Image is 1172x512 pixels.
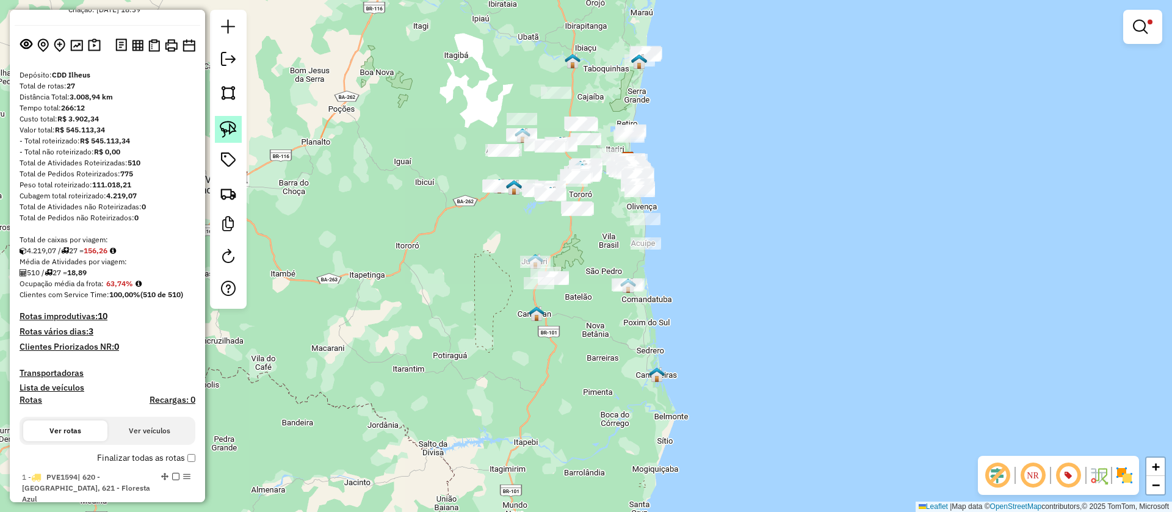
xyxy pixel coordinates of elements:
[20,247,27,254] i: Cubagem total roteirizado
[20,179,195,190] div: Peso total roteirizado:
[140,290,183,299] strong: (510 de 510)
[220,121,237,138] img: Selecionar atividades - laço
[45,269,52,276] i: Total de rotas
[20,168,195,179] div: Total de Pedidos Roteirizados:
[1018,461,1047,490] span: Ocultar NR
[20,342,195,352] h4: Clientes Priorizados NR:
[20,103,195,114] div: Tempo total:
[128,158,140,167] strong: 510
[67,81,75,90] strong: 27
[649,367,665,383] img: Simulação P.A Canasvieira
[98,311,107,322] strong: 10
[527,253,543,269] img: PA - Jussari
[620,151,636,167] img: FAD CDD Ilheus
[919,502,948,511] a: Leaflet
[51,36,68,55] button: Adicionar Atividades
[529,306,544,322] img: PA Camacan
[150,395,195,405] h4: Recargas: 0
[120,169,133,178] strong: 775
[20,234,195,245] div: Total de caixas por viagem:
[136,280,142,287] em: Média calculada utilizando a maior ocupação (%Peso ou %Cubagem) de cada rota da sessão. Rotas cro...
[180,37,198,54] button: Disponibilidade de veículos
[134,213,139,222] strong: 0
[18,35,35,55] button: Exibir sessão original
[172,473,179,480] em: Finalizar rota
[109,290,140,299] strong: 100,00%
[20,201,195,212] div: Total de Atividades não Roteirizadas:
[620,278,636,294] img: PA - Una
[146,37,162,54] button: Visualizar Romaneio
[215,180,242,207] a: Criar rota
[1128,15,1157,39] a: Exibir filtros
[983,461,1012,490] span: Exibir deslocamento
[61,247,69,254] i: Total de rotas
[35,36,51,55] button: Centralizar mapa no depósito ou ponto de apoio
[113,36,129,55] button: Logs desbloquear sessão
[20,368,195,378] h4: Transportadoras
[67,268,87,277] strong: 18,89
[22,472,150,503] span: | 620 - [GEOGRAPHIC_DATA], 621 - Floresta Azul
[162,37,180,54] button: Imprimir Rotas
[23,420,107,441] button: Ver rotas
[220,84,237,101] img: Selecionar atividades - polígono
[20,269,27,276] i: Total de Atividades
[107,420,192,441] button: Ver veículos
[70,92,113,101] strong: 3.008,94 km
[552,136,568,152] img: WCL Itajuípe
[506,179,522,195] img: WCL Ibicaraí
[20,114,195,124] div: Custo total:
[61,103,85,112] strong: 266:12
[573,160,588,176] img: 314 UDC Light Itabuna
[84,246,107,255] strong: 156,26
[216,15,241,42] a: Nova sessão e pesquisa
[85,36,103,55] button: Painel de Sugestão
[20,157,195,168] div: Total de Atividades Roteirizadas:
[22,472,150,503] span: 1 -
[20,279,104,288] span: Ocupação média da frota:
[916,502,1172,512] div: Map data © contributors,© 2025 TomTom, Microsoft
[20,326,195,337] h4: Rotas vários dias:
[20,146,195,157] div: - Total não roteirizado:
[543,186,559,202] img: WCL Itapé
[20,212,195,223] div: Total de Pedidos não Roteirizados:
[97,452,195,464] label: Finalizar todas as rotas
[183,473,190,480] em: Opções
[187,454,195,462] input: Finalizar todas as rotas
[20,267,195,278] div: 510 / 27 =
[106,191,137,200] strong: 4.219,07
[142,202,146,211] strong: 0
[129,37,146,53] button: Visualizar relatório de Roteirização
[20,245,195,256] div: 4.219,07 / 27 =
[20,135,195,146] div: - Total roteirizado:
[63,4,145,15] div: Criação: [DATE] 18:39
[574,163,590,179] img: PA Itabuna
[20,124,195,135] div: Valor total:
[1146,476,1165,494] a: Zoom out
[1115,466,1134,485] img: Exibir/Ocultar setores
[20,383,195,393] h4: Lista de veículos
[1152,459,1160,474] span: +
[216,244,241,272] a: Reroteirizar Sessão
[20,70,195,81] div: Depósito:
[565,53,581,69] img: PA Ubaitaba
[220,185,237,202] img: Criar rota
[110,247,116,254] i: Meta Caixas/viagem: 187,42 Diferença: -31,16
[161,473,168,480] em: Alterar sequência das rotas
[1146,458,1165,476] a: Zoom in
[950,502,952,511] span: |
[20,190,195,201] div: Cubagem total roteirizado:
[216,148,241,175] a: Vincular Rótulos
[20,395,42,405] a: Rotas
[216,47,241,74] a: Exportar sessão
[216,212,241,239] a: Criar modelo
[20,290,109,299] span: Clientes com Service Time:
[20,81,195,92] div: Total de rotas:
[491,178,507,194] img: PA Floresta Azul
[1148,20,1152,24] span: Filtro Ativo
[20,256,195,267] div: Média de Atividades por viagem:
[80,136,130,145] strong: R$ 545.113,34
[990,502,1042,511] a: OpenStreetMap
[92,180,131,189] strong: 111.018,21
[20,92,195,103] div: Distância Total:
